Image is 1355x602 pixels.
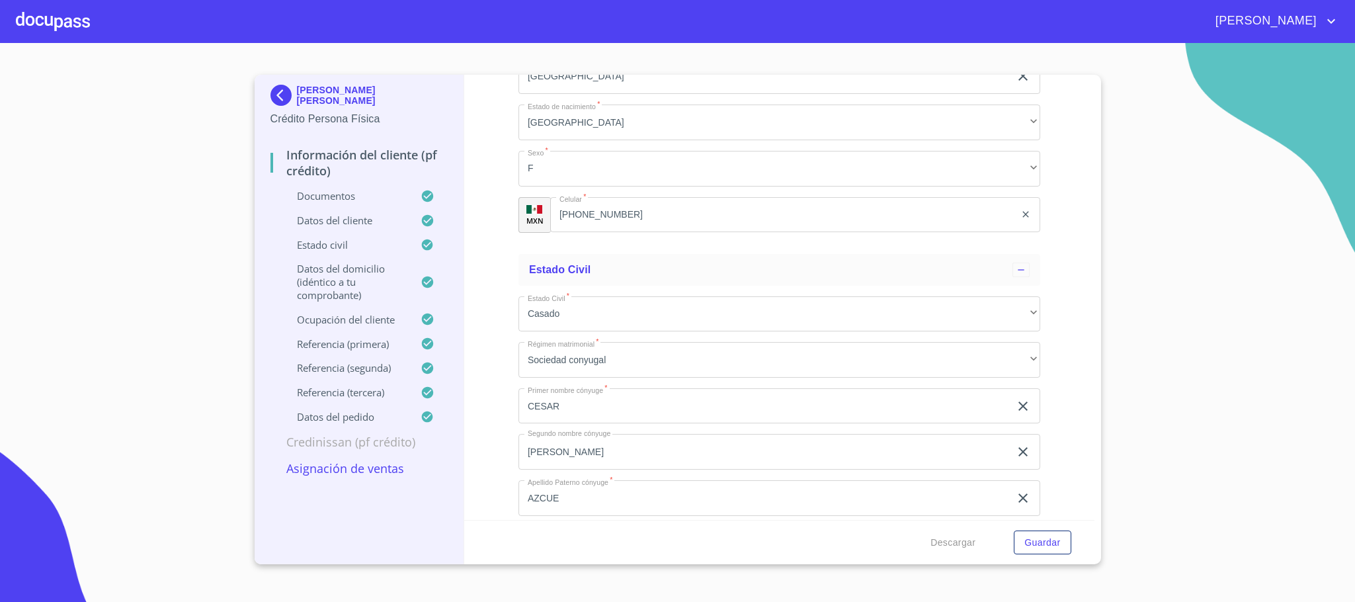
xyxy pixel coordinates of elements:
[925,531,981,555] button: Descargar
[518,254,1040,286] div: Estado Civil
[270,410,421,423] p: Datos del pedido
[270,460,448,476] p: Asignación de Ventas
[1015,490,1031,506] button: clear input
[1020,209,1031,220] button: clear input
[1206,11,1339,32] button: account of current user
[270,214,421,227] p: Datos del cliente
[529,264,591,275] span: Estado Civil
[1015,444,1031,460] button: clear input
[1206,11,1323,32] span: [PERSON_NAME]
[270,434,448,450] p: Credinissan (PF crédito)
[1014,531,1071,555] button: Guardar
[270,85,297,106] img: Docupass spot blue
[270,361,421,374] p: Referencia (segunda)
[1015,68,1031,84] button: clear input
[270,189,421,202] p: Documentos
[1024,535,1060,551] span: Guardar
[270,313,421,326] p: Ocupación del Cliente
[518,151,1040,187] div: F
[270,85,448,111] div: [PERSON_NAME] [PERSON_NAME]
[518,105,1040,140] div: [GEOGRAPHIC_DATA]
[526,216,544,226] p: MXN
[518,342,1040,378] div: Sociedad conyugal
[297,85,448,106] p: [PERSON_NAME] [PERSON_NAME]
[1015,398,1031,414] button: clear input
[930,535,975,551] span: Descargar
[270,238,421,251] p: Estado Civil
[526,205,542,214] img: R93DlvwvvjP9fbrDwZeCRYBHk45OWMq+AAOlFVsxT89f82nwPLnD58IP7+ANJEaWYhP0Tx8kkA0WlQMPQsAAgwAOmBj20AXj6...
[518,296,1040,332] div: Casado
[270,262,421,302] p: Datos del domicilio (idéntico a tu comprobante)
[270,111,448,127] p: Crédito Persona Física
[270,337,421,351] p: Referencia (primera)
[270,386,421,399] p: Referencia (tercera)
[270,147,448,179] p: Información del cliente (PF crédito)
